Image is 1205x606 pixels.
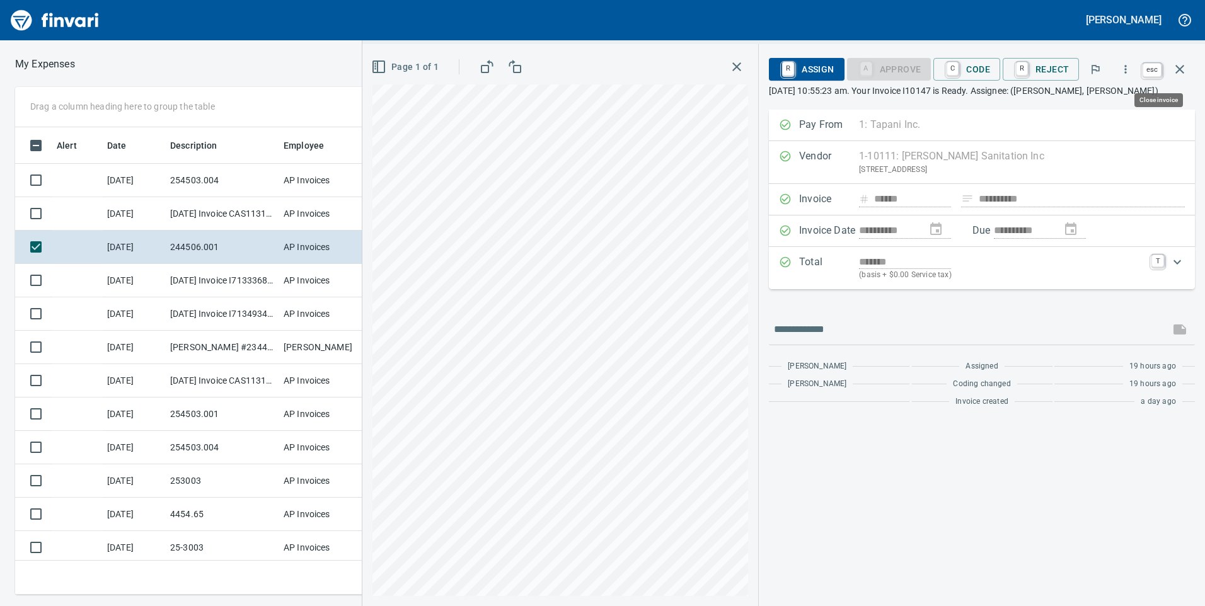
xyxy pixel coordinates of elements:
[953,378,1010,391] span: Coding changed
[947,62,959,76] a: C
[8,5,102,35] img: Finvari
[369,55,444,79] button: Page 1 of 1
[165,431,279,464] td: 254503.004
[859,269,1144,282] p: (basis + $0.00 Service tax)
[1143,63,1162,77] a: esc
[1016,62,1028,76] a: R
[847,63,931,74] div: Coding Required
[955,396,1008,408] span: Invoice created
[102,431,165,464] td: [DATE]
[279,197,373,231] td: AP Invoices
[279,264,373,297] td: AP Invoices
[57,138,77,153] span: Alert
[769,247,1195,289] div: Expand
[1081,55,1109,83] button: Flag
[1083,10,1165,30] button: [PERSON_NAME]
[279,364,373,397] td: AP Invoices
[933,58,1000,81] button: CCode
[165,164,279,197] td: 254503.004
[374,59,439,75] span: Page 1 of 1
[15,57,75,72] p: My Expenses
[279,531,373,564] td: AP Invoices
[102,197,165,231] td: [DATE]
[284,138,340,153] span: Employee
[165,397,279,431] td: 254503.001
[782,62,794,76] a: R
[165,531,279,564] td: 25-3003
[102,264,165,297] td: [DATE]
[165,498,279,531] td: 4454.65
[165,197,279,231] td: [DATE] Invoice CAS113156 from Cascade Geosynthetics (1-30570)
[799,254,859,282] p: Total
[279,498,373,531] td: AP Invoices
[279,464,373,498] td: AP Invoices
[279,297,373,331] td: AP Invoices
[1141,396,1176,408] span: a day ago
[15,57,75,72] nav: breadcrumb
[165,331,279,364] td: [PERSON_NAME] #2344 Pasco WA
[1003,58,1079,81] button: RReject
[102,231,165,264] td: [DATE]
[102,364,165,397] td: [DATE]
[1129,360,1176,373] span: 19 hours ago
[1086,13,1162,26] h5: [PERSON_NAME]
[788,378,846,391] span: [PERSON_NAME]
[107,138,143,153] span: Date
[165,364,279,397] td: [DATE] Invoice CAS113127 from Cascade Geosynthetics (1-30570)
[279,231,373,264] td: AP Invoices
[779,59,834,80] span: Assign
[165,297,279,331] td: [DATE] Invoice I7134934 from [PERSON_NAME] Company Inc. (1-10431)
[279,397,373,431] td: AP Invoices
[102,164,165,197] td: [DATE]
[279,331,373,364] td: [PERSON_NAME]
[170,138,217,153] span: Description
[769,84,1195,97] p: [DATE] 10:55:23 am. Your Invoice I10147 is Ready. Assignee: ([PERSON_NAME], [PERSON_NAME])
[943,59,990,80] span: Code
[279,431,373,464] td: AP Invoices
[102,498,165,531] td: [DATE]
[1151,254,1164,267] a: T
[165,264,279,297] td: [DATE] Invoice I7133368 from [PERSON_NAME] Company Inc. (1-10431)
[1129,378,1176,391] span: 19 hours ago
[102,331,165,364] td: [DATE]
[102,531,165,564] td: [DATE]
[57,138,93,153] span: Alert
[1165,314,1195,345] span: This records your message into the invoice and notifies anyone mentioned
[284,138,324,153] span: Employee
[769,58,844,81] button: RAssign
[1013,59,1069,80] span: Reject
[102,464,165,498] td: [DATE]
[966,360,998,373] span: Assigned
[165,231,279,264] td: 244506.001
[170,138,234,153] span: Description
[165,464,279,498] td: 253003
[30,100,215,113] p: Drag a column heading here to group the table
[279,164,373,197] td: AP Invoices
[102,397,165,431] td: [DATE]
[107,138,127,153] span: Date
[788,360,846,373] span: [PERSON_NAME]
[102,297,165,331] td: [DATE]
